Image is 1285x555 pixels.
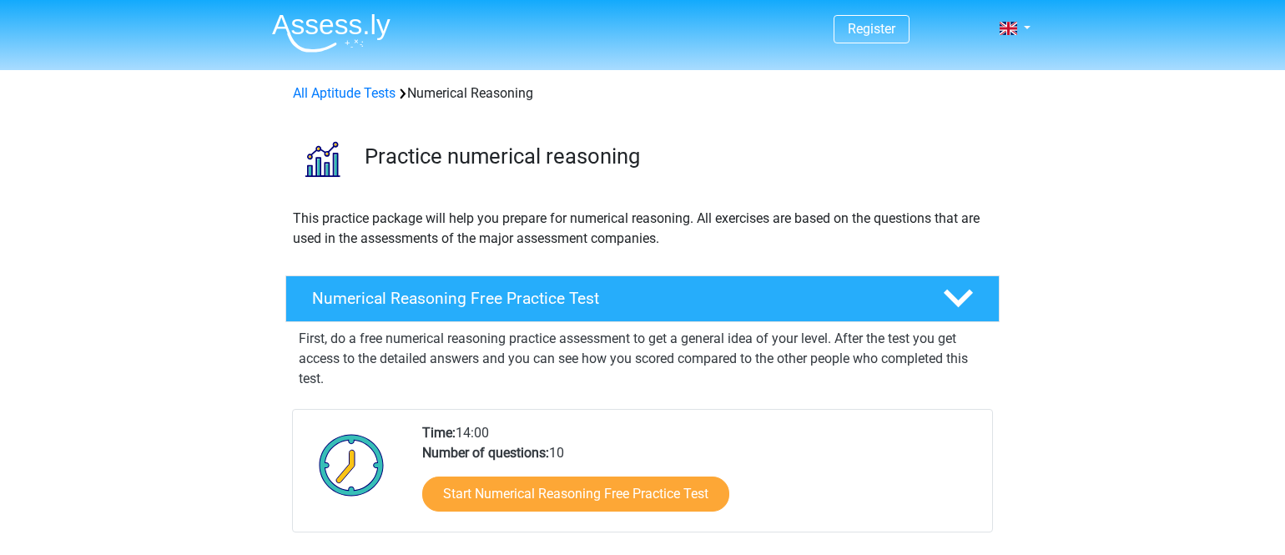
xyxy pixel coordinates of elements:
b: Time: [422,425,456,441]
b: Number of questions: [422,445,549,461]
p: This practice package will help you prepare for numerical reasoning. All exercises are based on t... [293,209,992,249]
div: Numerical Reasoning [286,83,999,103]
p: First, do a free numerical reasoning practice assessment to get a general idea of your level. Aft... [299,329,986,389]
a: All Aptitude Tests [293,85,396,101]
a: Register [848,21,895,37]
img: Clock [310,423,394,507]
img: numerical reasoning [286,124,357,194]
a: Numerical Reasoning Free Practice Test [279,275,1006,322]
h4: Numerical Reasoning Free Practice Test [312,289,916,308]
img: Assessly [272,13,391,53]
div: 14:00 10 [410,423,991,532]
h3: Practice numerical reasoning [365,144,986,169]
a: Start Numerical Reasoning Free Practice Test [422,477,729,512]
